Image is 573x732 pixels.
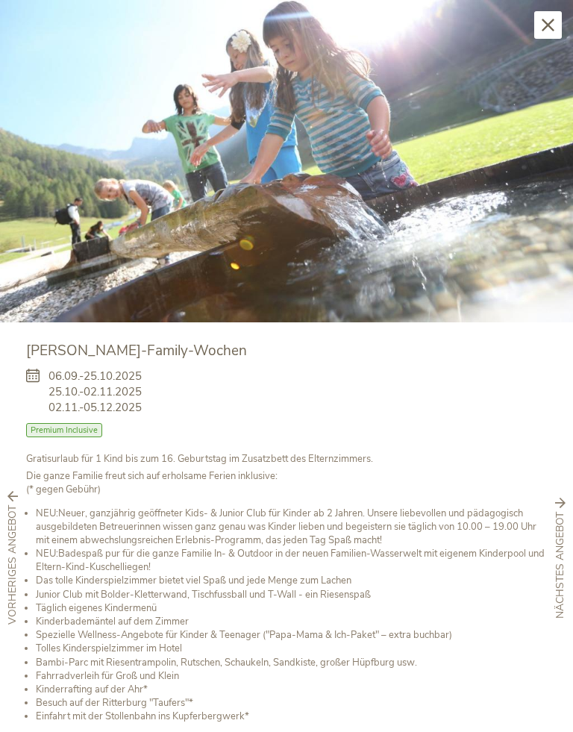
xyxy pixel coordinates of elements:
[36,588,547,601] li: Junior Club mit Bolder-Kletterwand, Tischfussball und T-Wall - ein Riesenspaß
[36,656,547,669] li: Bambi-Parc mit Riesentrampolin, Rutschen, Schaukeln, Sandkiste, großer Hüpfburg usw.
[36,601,547,615] li: Täglich eigenes Kindermenü
[5,506,20,625] span: vorheriges Angebot
[26,341,247,360] span: [PERSON_NAME]-Family-Wochen
[36,642,547,655] li: Tolles Kinderspielzimmer im Hotel
[36,628,547,642] li: Spezielle Wellness-Angebote für Kinder & Teenager ("Papa-Mama & Ich-Paket" – extra buchbar)
[36,615,547,628] li: Kinderbademäntel auf dem Zimmer
[36,696,547,710] li: Besuch auf der Ritterburg "Taufers"*
[48,369,142,416] span: 06.09.-25.10.2025 25.10.-02.11.2025 02.11.-05.12.2025
[26,452,547,466] p: Gratisurlaub für 1 Kind bis zum 16. Geburtstag im Zusatzbett des Elternzimmers.
[36,547,547,574] li: Badespaß pur für die ganze Familie In- & Outdoor in der neuen Familien-Wasserwelt mit eigenem Kin...
[553,512,568,619] span: nächstes Angebot
[36,547,58,560] b: NEU:
[36,574,547,587] li: Das tolle Kinderspielzimmer bietet viel Spaß und jede Menge zum Lachen
[36,669,547,683] li: Fahrradverleih für Groß und Klein
[36,507,547,548] li: Neuer, ganzjährig geöffneter Kids- & Junior Club für Kinder ab 2 Jahren. Unsere liebevollen und p...
[36,507,58,520] b: NEU:
[36,710,547,723] li: Einfahrt mit der Stollenbahn ins Kupferbergwerk*
[26,423,102,437] span: Premium Inclusive
[26,469,547,496] p: (* gegen Gebühr)
[26,469,278,483] b: Die ganze Familie freut sich auf erholsame Ferien inklusive:
[36,683,547,696] li: Kinderrafting auf der Ahr*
